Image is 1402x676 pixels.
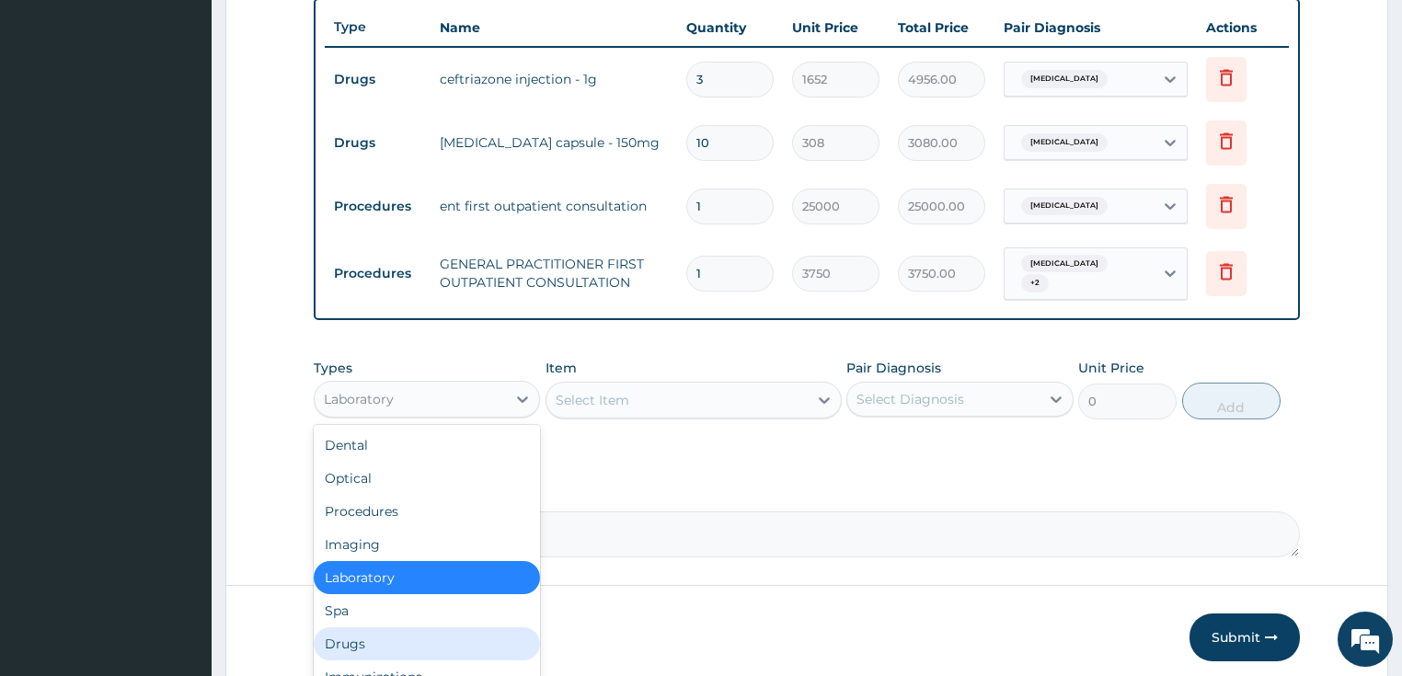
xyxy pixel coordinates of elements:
span: We're online! [107,214,254,400]
th: Total Price [889,9,994,46]
th: Type [325,10,431,44]
label: Comment [314,486,1301,501]
button: Submit [1189,613,1300,661]
th: Unit Price [783,9,889,46]
div: Drugs [314,627,541,660]
div: Laboratory [314,561,541,594]
td: [MEDICAL_DATA] capsule - 150mg [431,124,678,161]
label: Pair Diagnosis [846,359,941,377]
span: [MEDICAL_DATA] [1021,197,1108,215]
td: Procedures [325,257,431,291]
td: Drugs [325,126,431,160]
th: Quantity [677,9,783,46]
span: [MEDICAL_DATA] [1021,133,1108,152]
span: [MEDICAL_DATA] [1021,70,1108,88]
span: + 2 [1021,274,1049,292]
span: [MEDICAL_DATA] [1021,255,1108,273]
label: Item [546,359,577,377]
th: Actions [1197,9,1289,46]
img: d_794563401_company_1708531726252_794563401 [34,92,75,138]
div: Chat with us now [96,103,309,127]
div: Imaging [314,528,541,561]
td: ceftriazone injection - 1g [431,61,678,97]
button: Add [1182,383,1281,419]
th: Pair Diagnosis [994,9,1197,46]
div: Dental [314,429,541,462]
div: Select Diagnosis [856,390,964,408]
th: Name [431,9,678,46]
div: Laboratory [324,390,394,408]
label: Types [314,361,352,376]
textarea: Type your message and hit 'Enter' [9,467,350,532]
div: Procedures [314,495,541,528]
div: Minimize live chat window [302,9,346,53]
div: Optical [314,462,541,495]
label: Unit Price [1078,359,1144,377]
td: Drugs [325,63,431,97]
td: ent first outpatient consultation [431,188,678,224]
td: GENERAL PRACTITIONER FIRST OUTPATIENT CONSULTATION [431,246,678,301]
div: Spa [314,594,541,627]
td: Procedures [325,189,431,223]
div: Select Item [556,391,629,409]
